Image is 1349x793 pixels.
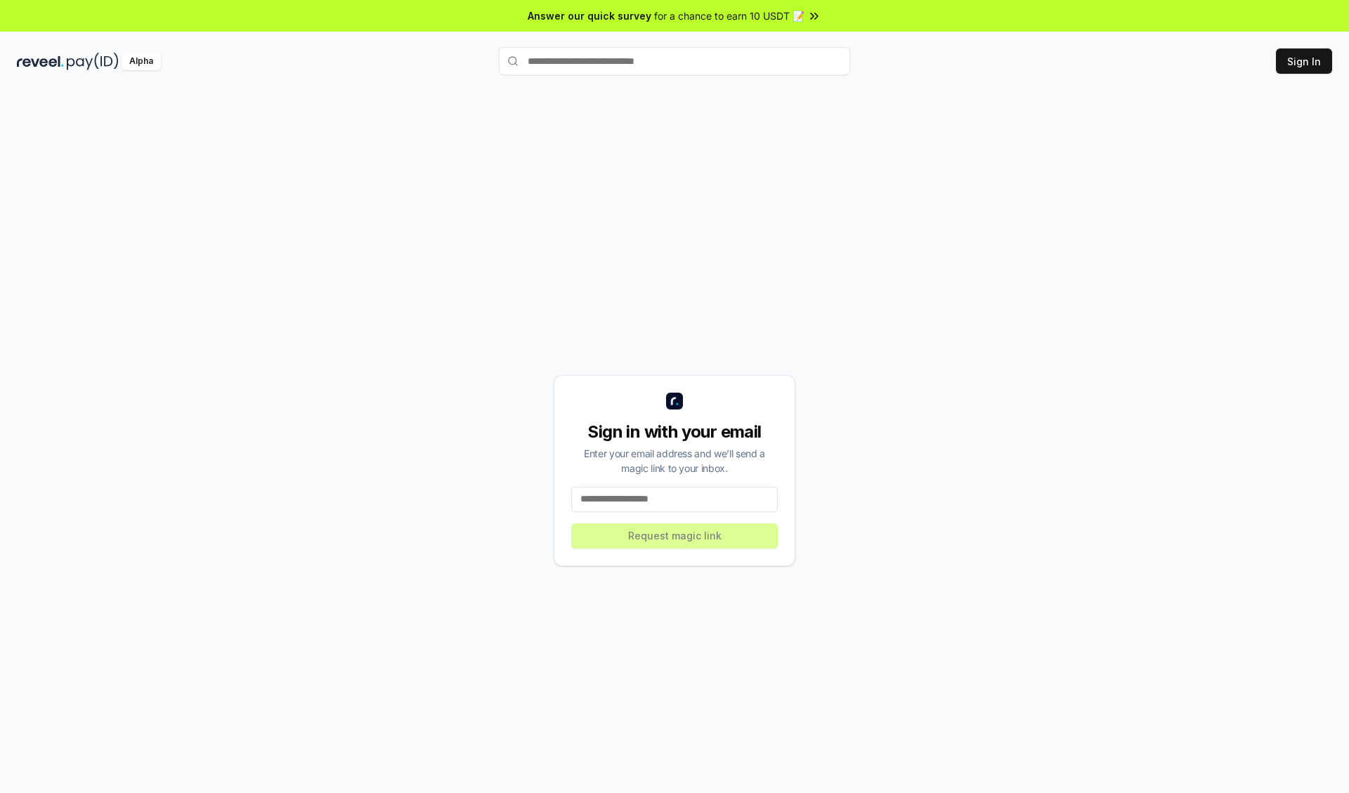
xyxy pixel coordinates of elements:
div: Sign in with your email [571,421,778,443]
div: Alpha [122,53,161,70]
img: logo_small [666,393,683,409]
span: Answer our quick survey [528,8,651,23]
img: reveel_dark [17,53,64,70]
button: Sign In [1276,48,1332,74]
img: pay_id [67,53,119,70]
span: for a chance to earn 10 USDT 📝 [654,8,804,23]
div: Enter your email address and we’ll send a magic link to your inbox. [571,446,778,476]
